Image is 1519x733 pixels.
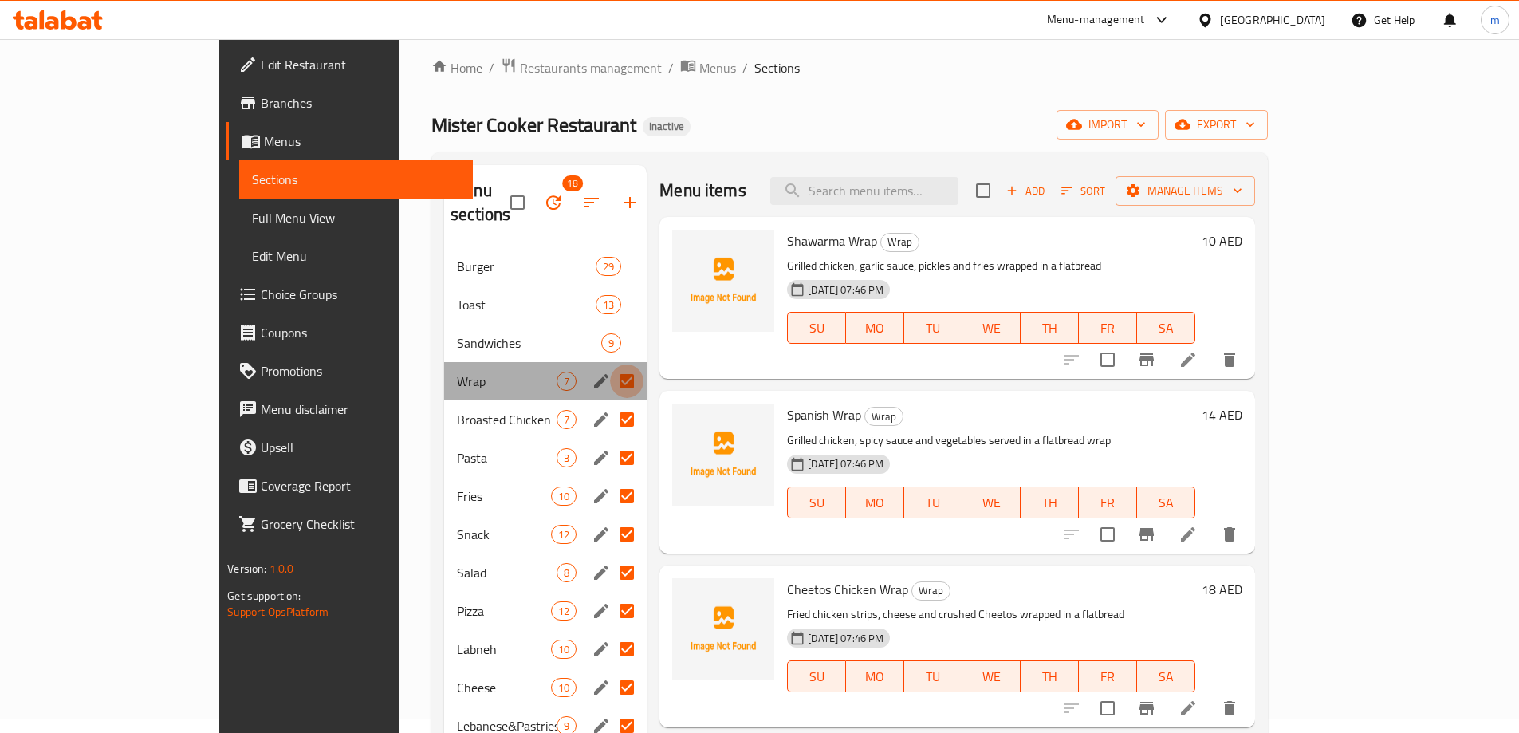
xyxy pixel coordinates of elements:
[1069,115,1146,135] span: import
[552,604,576,619] span: 12
[1179,699,1198,718] a: Edit menu item
[742,58,748,77] li: /
[1085,665,1131,688] span: FR
[261,361,460,380] span: Promotions
[552,642,576,657] span: 10
[444,592,647,630] div: Pizza12edit
[444,286,647,324] div: Toast13
[562,175,583,191] span: 18
[589,637,613,661] button: edit
[557,566,576,581] span: 8
[787,605,1194,625] p: Fried chicken strips, cheese and crushed Cheetos wrapped in a flatbread
[589,408,613,432] button: edit
[444,439,647,477] div: Pasta3edit
[557,563,577,582] div: items
[801,631,890,646] span: [DATE] 07:46 PM
[787,431,1194,451] p: Grilled chicken, spicy sauce and vegetables served in a flatbread wrap
[1079,660,1137,692] button: FR
[252,246,460,266] span: Edit Menu
[1143,491,1189,514] span: SA
[962,660,1021,692] button: WE
[457,640,551,659] span: Labneh
[1000,179,1051,203] span: Add item
[457,563,557,582] span: Salad
[264,132,460,151] span: Menus
[962,312,1021,344] button: WE
[457,257,596,276] span: Burger
[520,58,662,77] span: Restaurants management
[602,336,620,351] span: 9
[589,676,613,700] button: edit
[852,317,898,340] span: MO
[787,312,846,344] button: SU
[226,313,473,352] a: Coupons
[852,665,898,688] span: MO
[444,324,647,362] div: Sandwiches9
[457,333,601,353] span: Sandwiches
[489,58,494,77] li: /
[457,448,557,467] span: Pasta
[787,229,877,253] span: Shawarma Wrap
[787,660,846,692] button: SU
[969,317,1014,340] span: WE
[261,93,460,112] span: Branches
[444,362,647,400] div: Wrap7edit
[864,407,903,426] div: Wrap
[261,285,460,304] span: Choice Groups
[1137,312,1195,344] button: SA
[589,369,613,393] button: edit
[787,403,861,427] span: Spanish Wrap
[557,372,577,391] div: items
[552,527,576,542] span: 12
[557,448,577,467] div: items
[1079,487,1137,518] button: FR
[904,312,962,344] button: TU
[966,174,1000,207] span: Select section
[1004,182,1047,200] span: Add
[1047,10,1145,30] div: Menu-management
[801,456,890,471] span: [DATE] 07:46 PM
[444,630,647,668] div: Labneh10edit
[1127,341,1166,379] button: Branch-specific-item
[1210,341,1249,379] button: delete
[226,467,473,505] a: Coverage Report
[680,57,736,78] a: Menus
[1179,525,1198,544] a: Edit menu item
[1220,11,1325,29] div: [GEOGRAPHIC_DATA]
[1210,689,1249,727] button: delete
[1027,491,1072,514] span: TH
[596,298,620,313] span: 13
[1165,110,1268,140] button: export
[1027,317,1072,340] span: TH
[1143,317,1189,340] span: SA
[969,491,1014,514] span: WE
[239,237,473,275] a: Edit Menu
[846,312,904,344] button: MO
[846,660,904,692] button: MO
[596,259,620,274] span: 29
[881,233,919,251] span: Wrap
[457,372,557,391] div: Wrap
[1128,181,1242,201] span: Manage items
[846,487,904,518] button: MO
[904,660,962,692] button: TU
[911,491,956,514] span: TU
[457,525,551,544] div: Snack
[1000,179,1051,203] button: Add
[1057,110,1159,140] button: import
[1021,487,1079,518] button: TH
[659,179,746,203] h2: Menu items
[270,558,294,579] span: 1.0.0
[457,601,551,621] span: Pizza
[557,374,576,389] span: 7
[589,599,613,623] button: edit
[1127,689,1166,727] button: Branch-specific-item
[261,55,460,74] span: Edit Restaurant
[1091,518,1124,551] span: Select to update
[451,179,510,227] h2: Menu sections
[444,477,647,515] div: Fries10edit
[457,410,557,429] span: Broasted Chicken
